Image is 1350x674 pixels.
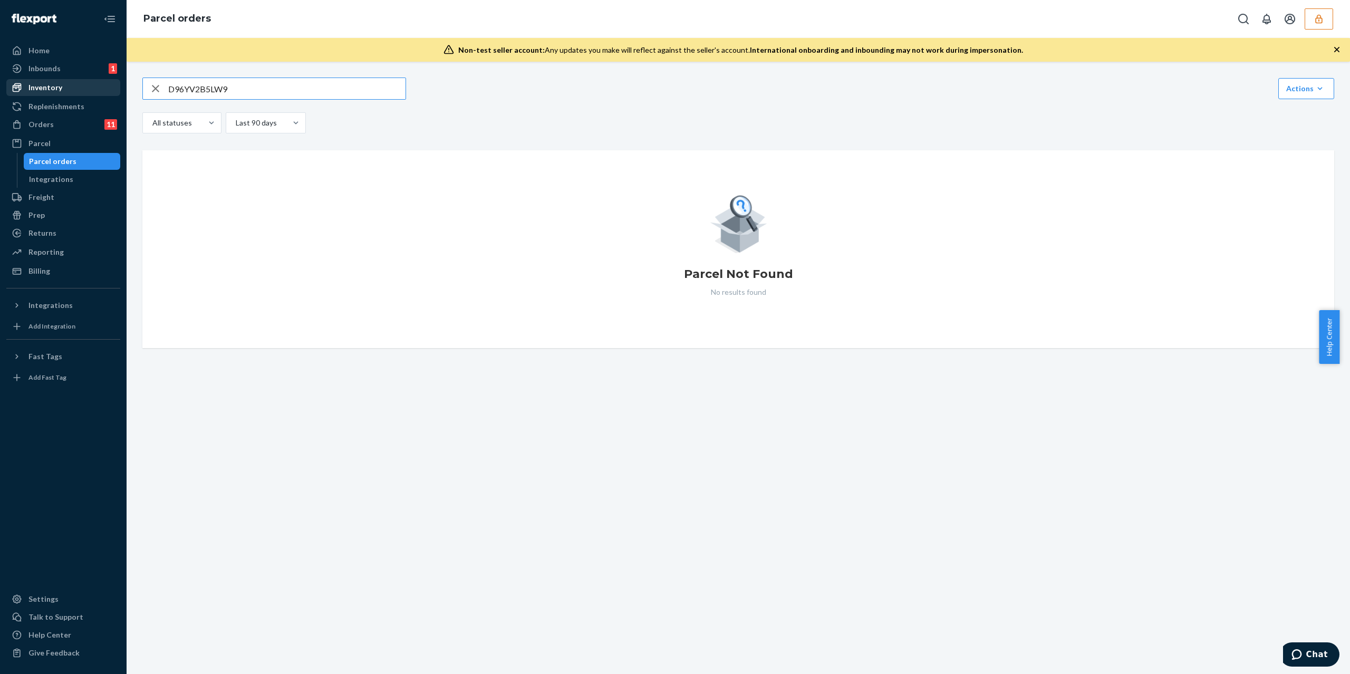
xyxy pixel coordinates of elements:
div: Reporting [28,247,64,257]
span: Non-test seller account: [458,45,545,54]
button: Fast Tags [6,348,120,365]
a: Replenishments [6,98,120,115]
button: Close Navigation [99,8,120,30]
img: Flexport logo [12,14,56,24]
a: Freight [6,189,120,206]
div: Talk to Support [28,612,83,622]
div: Actions [1286,83,1326,94]
div: 11 [104,119,117,130]
button: Open notifications [1256,8,1277,30]
div: 1 [109,63,117,74]
a: Prep [6,207,120,224]
button: Actions [1278,78,1334,99]
button: Integrations [6,297,120,314]
a: Parcel orders [24,153,121,170]
div: Prep [28,210,45,220]
div: Home [28,45,50,56]
div: Parcel [28,138,51,149]
button: Give Feedback [6,644,120,661]
input: Last 90 days [235,118,236,128]
a: Reporting [6,244,120,261]
div: Inventory [28,82,62,93]
a: Inbounds1 [6,60,120,77]
div: Billing [28,266,50,276]
a: Parcel [6,135,120,152]
a: Add Fast Tag [6,369,120,386]
div: Settings [28,594,59,604]
a: Integrations [24,171,121,188]
div: Help Center [28,630,71,640]
div: Orders [28,119,54,130]
ol: breadcrumbs [135,4,219,34]
button: Open Search Box [1233,8,1254,30]
a: Add Integration [6,318,120,335]
div: Parcel orders [29,156,76,167]
a: Settings [6,591,120,608]
div: Give Feedback [28,648,80,658]
div: Fast Tags [28,351,62,362]
div: Add Fast Tag [28,373,66,382]
a: Inventory [6,79,120,96]
button: Help Center [1319,310,1339,364]
div: Returns [28,228,56,238]
button: Talk to Support [6,609,120,625]
iframe: Opens a widget where you can chat to one of our agents [1283,642,1339,669]
span: International onboarding and inbounding may not work during impersonation. [750,45,1023,54]
a: Help Center [6,627,120,643]
a: Parcel orders [143,13,211,24]
img: Empty list [710,192,767,253]
button: Open account menu [1279,8,1300,30]
div: Add Integration [28,322,75,331]
h1: Parcel Not Found [684,266,793,283]
input: All statuses [151,118,152,128]
div: Integrations [28,300,73,311]
input: Search parcels [168,78,406,99]
div: Freight [28,192,54,203]
div: Any updates you make will reflect against the seller's account. [458,45,1023,55]
div: Integrations [29,174,73,185]
div: Inbounds [28,63,61,74]
a: Returns [6,225,120,242]
a: Orders11 [6,116,120,133]
div: Replenishments [28,101,84,112]
a: Billing [6,263,120,280]
a: Home [6,42,120,59]
p: No results found [711,287,766,297]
